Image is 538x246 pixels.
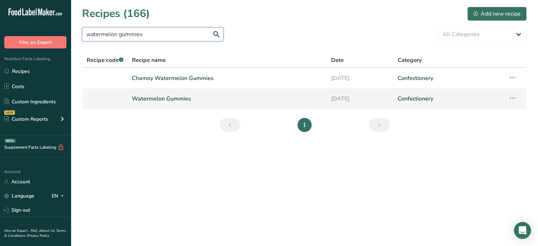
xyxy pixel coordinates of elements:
[27,233,49,238] a: Privacy Policy
[398,71,500,86] a: Confectionery
[473,10,521,18] div: Add new recipe
[467,7,527,21] button: Add new recipe
[82,6,150,22] h1: Recipes (166)
[331,56,344,64] span: Date
[4,190,34,202] a: Language
[331,71,389,86] a: [DATE]
[220,118,240,132] a: Previous page
[132,71,323,86] a: Chamoy Watermelon Gummies
[4,228,29,233] a: Hire an Expert .
[87,56,123,64] span: Recipe code
[369,118,389,132] a: Next page
[4,110,15,115] div: NEW
[331,91,389,106] a: [DATE]
[398,91,500,106] a: Confectionery
[82,27,224,41] input: Search for recipe
[398,56,422,64] span: Category
[4,115,48,123] div: Custom Reports
[132,91,323,106] a: Watermelon Gummies
[39,228,56,233] a: About Us .
[4,228,66,238] a: Terms & Conditions .
[132,56,166,64] span: Recipe name
[4,36,66,48] button: Hire an Expert
[514,222,531,239] div: Open Intercom Messenger
[5,139,16,143] div: BETA
[52,192,66,200] div: EN
[31,228,39,233] a: FAQ .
